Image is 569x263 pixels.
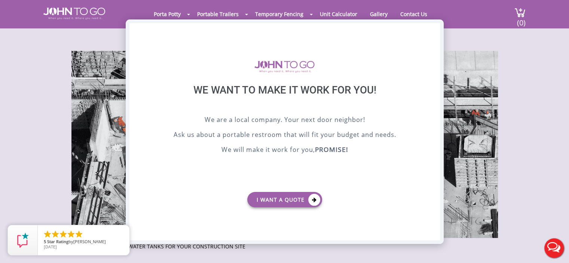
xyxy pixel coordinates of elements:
li:  [51,230,60,239]
p: Ask us about a portable restroom that will fit your budget and needs. [148,130,421,141]
span: 5 [44,239,46,244]
li:  [74,230,83,239]
li:  [67,230,76,239]
span: [PERSON_NAME] [73,239,106,244]
a: I want a Quote [247,192,322,207]
button: Live Chat [539,233,569,263]
li:  [43,230,52,239]
li:  [59,230,68,239]
span: [DATE] [44,244,57,250]
img: logo of viptogo [254,61,315,73]
div: X [428,23,440,36]
p: We are a local company. Your next door neighbor! [148,115,421,126]
p: We will make it work for you, [148,145,421,156]
div: We want to make it work for you! [148,84,421,115]
b: PROMISE! [315,145,348,154]
img: Review Rating [15,233,30,248]
span: by [44,239,123,245]
span: Star Rating [47,239,68,244]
